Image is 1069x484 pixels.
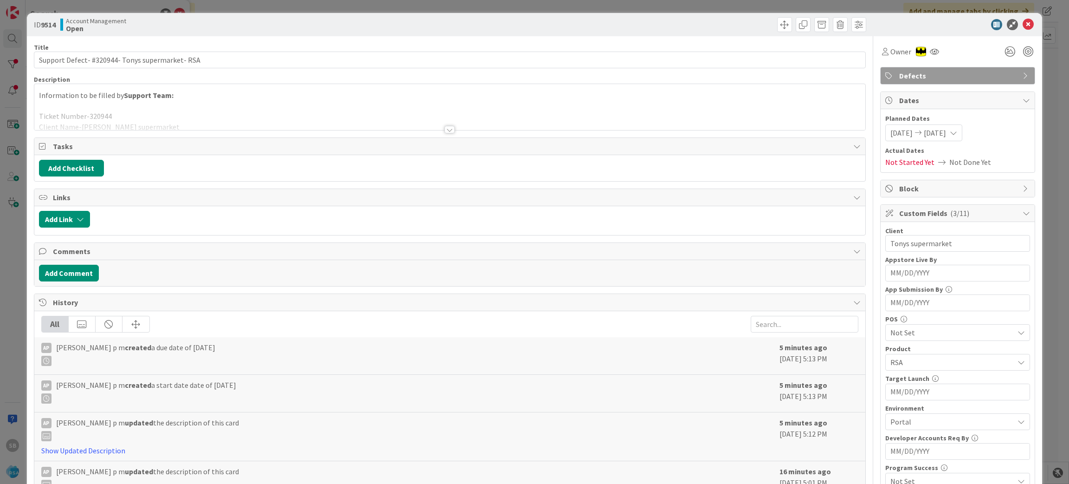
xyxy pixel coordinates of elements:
[885,146,1030,156] span: Actual Dates
[53,297,849,308] span: History
[890,357,1014,368] span: RSA
[779,343,827,352] b: 5 minutes ago
[885,435,1030,441] div: Developer Accounts Req By
[779,417,858,456] div: [DATE] 5:12 PM
[42,316,69,332] div: All
[41,446,125,455] a: Show Updated Description
[899,95,1018,106] span: Dates
[39,211,90,228] button: Add Link
[890,127,913,138] span: [DATE]
[41,380,52,391] div: Ap
[125,380,151,390] b: created
[924,127,946,138] span: [DATE]
[53,246,849,257] span: Comments
[899,183,1018,194] span: Block
[779,379,858,407] div: [DATE] 5:13 PM
[39,90,861,101] p: Information to be filled by
[125,467,153,476] b: updated
[56,417,239,441] span: [PERSON_NAME] p m the description of this card
[885,375,1030,382] div: Target Launch
[125,418,153,427] b: updated
[885,114,1030,124] span: Planned Dates
[949,157,991,168] span: Not Done Yet
[56,379,236,404] span: [PERSON_NAME] p m a start date date of [DATE]
[39,265,99,281] button: Add Comment
[885,157,934,168] span: Not Started Yet
[890,265,1025,281] input: MM/DD/YYYY
[34,43,49,52] label: Title
[66,25,126,32] b: Open
[890,384,1025,400] input: MM/DD/YYYY
[56,342,215,366] span: [PERSON_NAME] p m a due date of [DATE]
[39,160,104,177] button: Add Checklist
[53,192,849,203] span: Links
[779,342,858,370] div: [DATE] 5:13 PM
[899,70,1018,81] span: Defects
[950,209,969,218] span: ( 3/11 )
[890,444,1025,459] input: MM/DD/YYYY
[890,327,1014,338] span: Not Set
[779,418,827,427] b: 5 minutes ago
[125,343,151,352] b: created
[779,380,827,390] b: 5 minutes ago
[885,464,1030,471] div: Program Success
[890,416,1014,427] span: Portal
[885,405,1030,412] div: Environment
[885,227,903,235] label: Client
[66,17,126,25] span: Account Management
[890,295,1025,311] input: MM/DD/YYYY
[779,467,831,476] b: 16 minutes ago
[34,75,70,84] span: Description
[124,91,174,100] strong: Support Team:
[41,343,52,353] div: Ap
[34,52,866,68] input: type card name here...
[885,316,1030,322] div: POS
[890,46,911,57] span: Owner
[885,346,1030,352] div: Product
[751,316,858,333] input: Search...
[41,20,56,29] b: 9514
[916,46,926,57] img: AC
[885,286,1030,293] div: App Submission By
[53,141,849,152] span: Tasks
[899,208,1018,219] span: Custom Fields
[885,256,1030,263] div: Appstore Live By
[34,19,56,30] span: ID
[41,418,52,428] div: Ap
[41,467,52,477] div: Ap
